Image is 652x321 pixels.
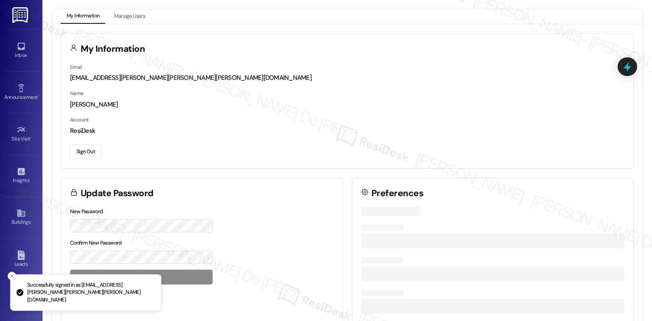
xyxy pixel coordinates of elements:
[27,282,154,304] p: Successfully signed in as [EMAIL_ADDRESS][PERSON_NAME][PERSON_NAME][PERSON_NAME][DOMAIN_NAME]
[70,100,624,109] div: [PERSON_NAME]
[4,39,38,62] a: Inbox
[4,248,38,271] a: Leads
[70,127,624,135] div: ResiDesk
[371,189,423,198] h3: Preferences
[81,45,145,53] h3: My Information
[70,116,89,123] label: Account
[108,9,151,24] button: Manage Users
[31,135,32,141] span: •
[4,290,38,313] a: Templates •
[61,9,105,24] button: My Information
[70,239,122,246] label: Confirm New Password
[4,123,38,146] a: Site Visit •
[70,144,101,159] button: Sign Out
[29,176,31,182] span: •
[70,73,624,82] div: [EMAIL_ADDRESS][PERSON_NAME][PERSON_NAME][PERSON_NAME][DOMAIN_NAME]
[12,7,30,23] img: ResiDesk Logo
[70,208,103,215] label: New Password
[70,90,84,97] label: Name
[81,189,154,198] h3: Update Password
[38,93,39,99] span: •
[8,272,16,280] button: Close toast
[4,206,38,229] a: Buildings
[4,164,38,187] a: Insights •
[70,64,82,70] label: Email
